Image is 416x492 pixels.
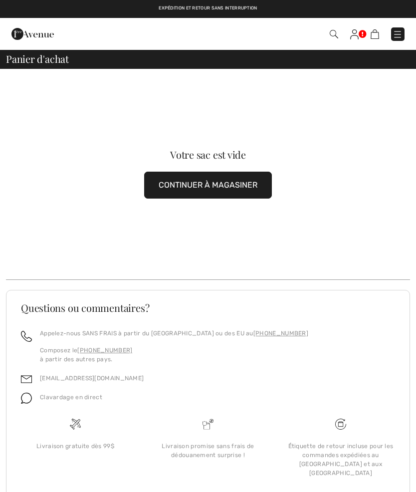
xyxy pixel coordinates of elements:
img: Panier d'achat [371,29,379,39]
a: [EMAIL_ADDRESS][DOMAIN_NAME] [40,375,144,382]
img: chat [21,393,32,404]
p: Appelez-nous SANS FRAIS à partir du [GEOGRAPHIC_DATA] ou des EU au [40,329,308,338]
a: [PHONE_NUMBER] [253,330,308,337]
div: Livraison gratuite dès 99$ [17,442,134,451]
img: Livraison promise sans frais de dédouanement surprise&nbsp;! [203,419,213,430]
div: Votre sac est vide [26,150,390,160]
span: Panier d'achat [6,54,69,64]
img: Menu [393,29,403,39]
span: Clavardage en direct [40,394,102,401]
div: Livraison promise sans frais de dédouanement surprise ! [150,442,266,460]
img: email [21,374,32,385]
img: call [21,331,32,342]
img: Mes infos [350,29,359,39]
button: CONTINUER À MAGASINER [144,172,272,199]
img: 1ère Avenue [11,24,54,44]
a: [PHONE_NUMBER] [77,347,132,354]
div: Étiquette de retour incluse pour les commandes expédiées au [GEOGRAPHIC_DATA] et aux [GEOGRAPHIC_... [282,442,399,478]
img: Livraison gratuite dès 99$ [70,419,81,430]
a: 1ère Avenue [11,28,54,38]
img: Recherche [330,30,338,38]
p: Composez le à partir des autres pays. [40,346,308,364]
img: Livraison gratuite dès 99$ [335,419,346,430]
h3: Questions ou commentaires? [21,303,395,313]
